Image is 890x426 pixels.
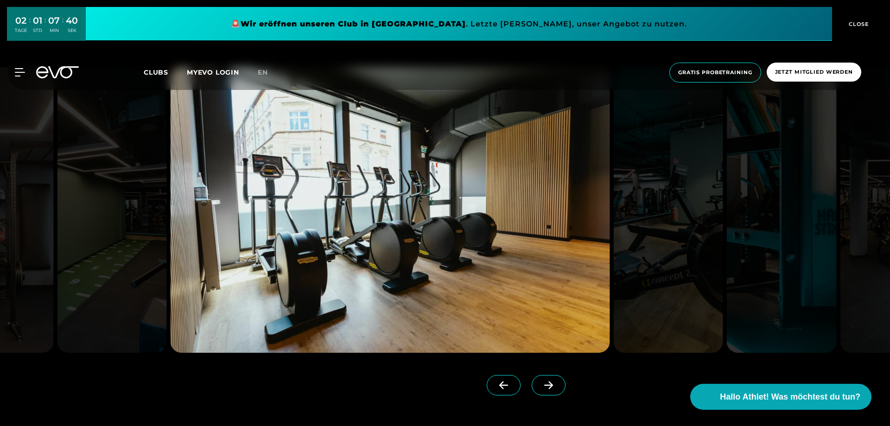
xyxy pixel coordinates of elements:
[15,27,27,34] div: TAGE
[775,68,853,76] span: Jetzt Mitglied werden
[832,7,883,41] button: CLOSE
[48,27,60,34] div: MIN
[667,63,764,83] a: Gratis Probetraining
[846,20,869,28] span: CLOSE
[764,63,864,83] a: Jetzt Mitglied werden
[187,68,239,76] a: MYEVO LOGIN
[613,67,723,353] img: evofitness
[258,67,279,78] a: en
[33,14,42,27] div: 01
[29,15,31,39] div: :
[727,67,837,353] img: evofitness
[258,68,268,76] span: en
[144,68,187,76] a: Clubs
[33,27,42,34] div: STD
[678,69,752,76] span: Gratis Probetraining
[15,14,27,27] div: 02
[57,67,167,353] img: evofitness
[171,67,610,353] img: evofitness
[690,384,871,410] button: Hallo Athlet! Was möchtest du tun?
[66,14,78,27] div: 40
[44,15,46,39] div: :
[66,27,78,34] div: SEK
[720,391,860,403] span: Hallo Athlet! Was möchtest du tun?
[48,14,60,27] div: 07
[144,68,168,76] span: Clubs
[62,15,64,39] div: :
